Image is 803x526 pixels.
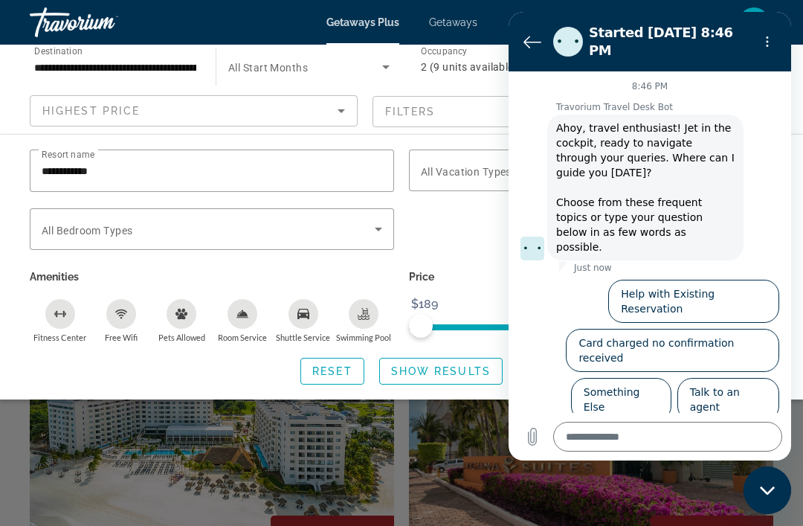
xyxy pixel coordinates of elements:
[42,105,140,117] span: Highest Price
[34,45,83,56] span: Destination
[421,166,512,178] span: All Vacation Types
[228,62,308,74] span: All Start Months
[735,7,773,38] button: User Menu
[273,298,334,343] button: Shuttle Service
[42,150,94,160] span: Resort name
[409,314,433,338] span: ngx-slider
[212,298,273,343] button: Room Service
[300,358,364,385] button: Reset
[30,298,91,343] button: Fitness Center
[373,95,700,128] button: Filter
[30,266,394,287] p: Amenities
[336,333,391,342] span: Swimming Pool
[333,298,394,343] button: Swimming Pool
[33,333,86,342] span: Fitness Center
[276,333,330,342] span: Shuttle Service
[218,333,267,342] span: Room Service
[409,324,773,327] ngx-slider: ngx-slider
[744,466,791,514] iframe: Button to launch messaging window, conversation in progress
[158,333,205,342] span: Pets Allowed
[421,61,517,73] span: 2 (9 units available)
[409,266,773,287] p: Price
[151,298,212,343] button: Pets Allowed
[421,46,468,57] span: Occupancy
[42,225,132,237] span: All Bedroom Types
[326,16,399,28] a: Getaways Plus
[312,365,352,377] span: Reset
[391,365,491,377] span: Show Results
[409,293,440,315] span: $189
[91,298,152,343] button: Free Wifi
[30,3,178,42] a: Travorium
[509,12,791,461] iframe: Messaging window
[379,358,503,385] button: Show Results
[105,333,138,342] span: Free Wifi
[42,102,345,120] mat-select: Sort by
[429,16,477,28] a: Getaways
